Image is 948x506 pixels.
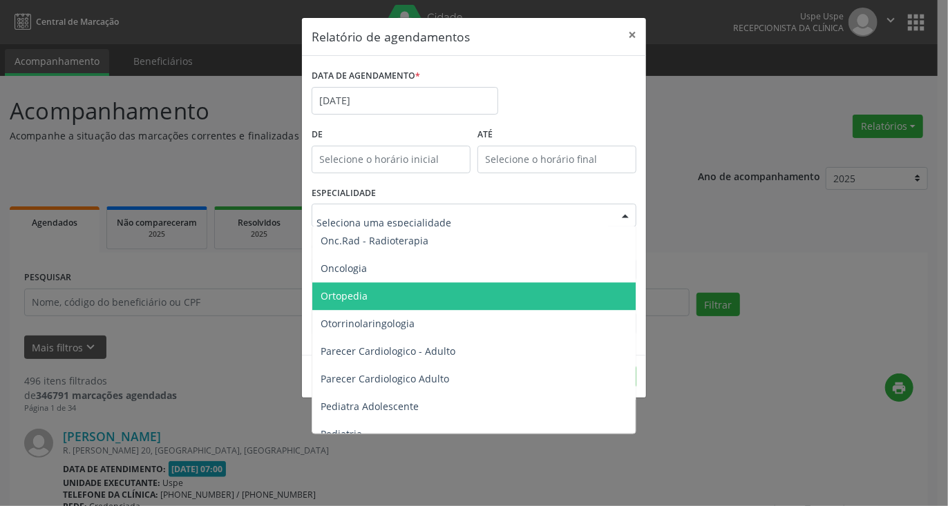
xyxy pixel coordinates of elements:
[312,28,470,46] h5: Relatório de agendamentos
[312,146,471,173] input: Selecione o horário inicial
[321,317,415,330] span: Otorrinolaringologia
[618,18,646,52] button: Close
[321,289,368,302] span: Ortopedia
[321,234,428,247] span: Onc.Rad - Radioterapia
[316,208,608,236] input: Seleciona uma especialidade
[321,400,419,413] span: Pediatra Adolescente
[477,124,636,146] label: ATÉ
[321,262,367,275] span: Oncologia
[312,124,471,146] label: De
[321,427,362,440] span: Pediatria
[312,66,420,87] label: DATA DE AGENDAMENTO
[321,372,449,385] span: Parecer Cardiologico Adulto
[312,183,376,204] label: ESPECIALIDADE
[321,344,455,358] span: Parecer Cardiologico - Adulto
[477,146,636,173] input: Selecione o horário final
[312,87,498,115] input: Selecione uma data ou intervalo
